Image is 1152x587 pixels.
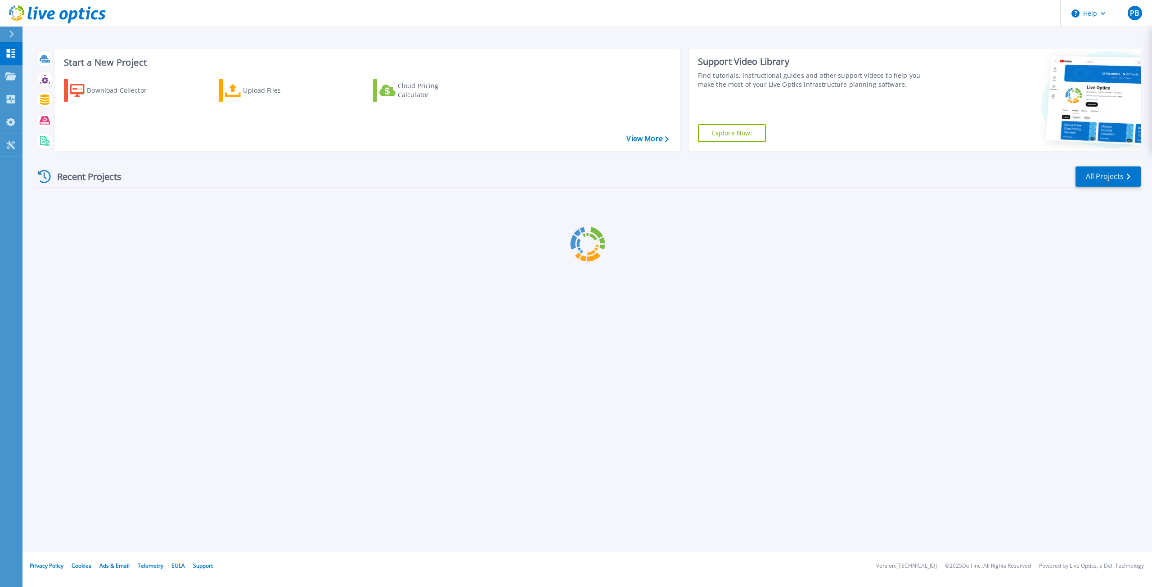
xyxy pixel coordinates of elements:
span: PB [1130,9,1139,17]
li: © 2025 Dell Inc. All Rights Reserved [945,563,1031,569]
div: Download Collector [87,81,159,99]
div: Recent Projects [35,166,134,188]
a: Cookies [72,562,91,569]
a: Download Collector [64,79,164,102]
a: View More [626,134,668,143]
a: Ads & Email [99,562,130,569]
a: Telemetry [138,562,163,569]
a: Support [193,562,213,569]
div: Find tutorials, instructional guides and other support videos to help you make the most of your L... [698,71,931,89]
a: All Projects [1075,166,1141,187]
div: Cloud Pricing Calculator [398,81,470,99]
a: Explore Now! [698,124,766,142]
li: Version: [TECHNICAL_ID] [876,563,937,569]
a: EULA [171,562,185,569]
li: Powered by Live Optics, a Dell Technology [1039,563,1144,569]
div: Support Video Library [698,56,931,67]
a: Privacy Policy [30,562,63,569]
a: Upload Files [219,79,319,102]
a: Cloud Pricing Calculator [373,79,473,102]
div: Upload Files [243,81,315,99]
h3: Start a New Project [64,58,668,67]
